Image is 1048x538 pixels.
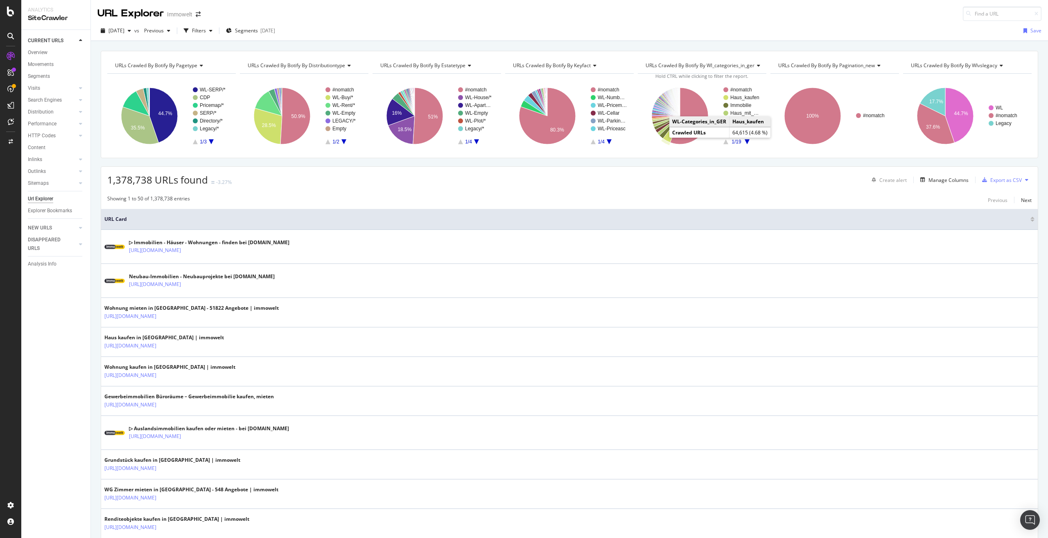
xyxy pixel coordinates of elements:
div: -3.27% [216,179,232,186]
h4: URLs Crawled By Botify By estatetype [379,59,494,72]
text: Directory/* [200,118,223,124]
span: URLs Crawled By Botify By distributiontype [248,62,345,69]
a: [URL][DOMAIN_NAME] [104,523,156,531]
td: Crawled URLs [669,127,730,138]
div: Inlinks [28,155,42,164]
a: Content [28,143,85,152]
div: Immowelt [167,10,192,18]
text: Pricemap/* [200,102,224,108]
svg: A chart. [107,80,235,152]
div: arrow-right-arrow-left [196,11,201,17]
a: Search Engines [28,96,77,104]
div: Analytics [28,7,84,14]
span: 1,378,738 URLs found [107,173,208,186]
div: Sitemaps [28,179,49,188]
img: Equal [211,181,215,184]
div: Segments [28,72,50,81]
a: DISAPPEARED URLS [28,236,77,253]
div: Grundstück kaufen in [GEOGRAPHIC_DATA] | immowelt [104,456,240,464]
a: [URL][DOMAIN_NAME] [104,401,156,409]
text: 44.7% [954,111,968,116]
div: Manage Columns [928,177,969,184]
text: #nomatch [332,87,354,93]
td: WL-Categories_in_GER [669,116,730,127]
div: NEW URLS [28,224,52,232]
a: HTTP Codes [28,132,77,140]
text: Haus_kaufen [730,95,759,100]
span: URLs Crawled By Botify By pagetype [115,62,197,69]
h4: URLs Crawled By Botify By pagetype [113,59,228,72]
text: 1/4 [465,139,472,145]
svg: A chart. [770,80,898,152]
div: Save [1030,27,1041,34]
a: Url Explorer [28,195,85,203]
text: WL-Empty [332,110,355,116]
text: SERP/* [200,110,217,116]
div: Neubau-Immobilien - Neubauprojekte bei [DOMAIN_NAME] [129,273,275,280]
button: Segments[DATE] [223,24,278,37]
h4: URLs Crawled By Botify By wl_categories_in_ger [644,59,767,72]
div: Filters [192,27,206,34]
text: 1/2 [332,139,339,145]
div: Wohnung kaufen in [GEOGRAPHIC_DATA] | immowelt [104,363,235,371]
div: Movements [28,60,54,69]
text: WL-Numb… [598,95,625,100]
div: Wohnung mieten in [GEOGRAPHIC_DATA] - 51822 Angebote | immowelt [104,304,279,312]
text: 16% [392,110,402,116]
text: 37.6% [926,124,940,130]
a: NEW URLS [28,224,77,232]
a: Segments [28,72,85,81]
div: Overview [28,48,47,57]
a: Sitemaps [28,179,77,188]
a: [URL][DOMAIN_NAME] [129,280,181,288]
button: Next [1021,195,1032,205]
svg: A chart. [240,80,368,152]
button: [DATE] [97,24,134,37]
text: #nomatch [598,87,619,93]
text: WL-SERP/* [200,87,226,93]
text: WL-Parkin… [598,118,626,124]
text: WL-Rent/* [332,102,355,108]
button: Create alert [868,173,907,186]
div: DISAPPEARED URLS [28,236,69,253]
a: CURRENT URLS [28,36,77,45]
div: URL Explorer [97,7,164,20]
text: WL [996,105,1003,111]
text: Haus_mit_… [730,110,759,116]
div: Gewerbeimmobilien Büroräume – Gewerbeimmobilie kaufen, mieten [104,393,274,400]
a: Performance [28,120,77,128]
text: WL-Plot/* [465,118,486,124]
div: Renditeobjekte kaufen in [GEOGRAPHIC_DATA] | immowelt [104,515,249,523]
div: Open Intercom Messenger [1020,510,1040,530]
span: Hold CTRL while clicking to filter the report. [655,73,748,79]
h4: URLs Crawled By Botify By keyfact [511,59,626,72]
text: Legacy [996,120,1012,126]
button: Save [1020,24,1041,37]
text: WL-Pricem… [598,102,627,108]
span: Previous [141,27,164,34]
svg: A chart. [505,80,633,152]
a: Movements [28,60,85,69]
a: [URL][DOMAIN_NAME] [104,312,156,320]
div: Haus kaufen in [GEOGRAPHIC_DATA] | immowelt [104,334,224,341]
button: Export as CSV [979,173,1022,186]
text: Empty [332,126,346,132]
text: WL-Cellar [598,110,619,116]
div: SiteCrawler [28,14,84,23]
svg: A chart. [638,80,766,152]
a: Explorer Bookmarks [28,207,85,215]
text: 1/4 [598,139,605,145]
div: ▷ Immobilien - Häuser - Wohnungen - finden bei [DOMAIN_NAME] [129,239,289,246]
svg: A chart. [373,80,500,152]
div: Previous [988,197,1007,204]
div: Content [28,143,45,152]
div: Create alert [879,177,907,184]
a: [URL][DOMAIN_NAME] [104,464,156,472]
text: 51% [428,114,438,120]
text: 44.7% [158,111,172,116]
div: Export as CSV [990,177,1022,184]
